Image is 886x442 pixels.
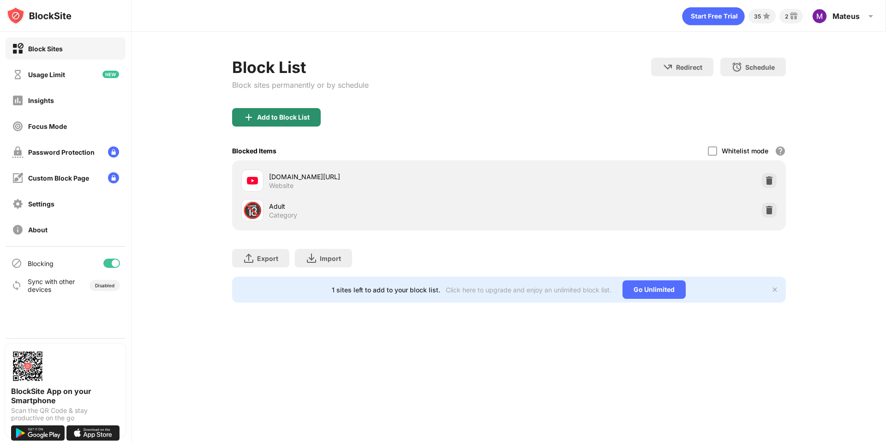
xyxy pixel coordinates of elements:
div: Focus Mode [28,122,67,130]
div: Settings [28,200,54,208]
div: Block sites permanently or by schedule [232,80,369,90]
div: Sync with other devices [28,278,75,293]
img: focus-off.svg [12,121,24,132]
div: Custom Block Page [28,174,89,182]
img: password-protection-off.svg [12,146,24,158]
img: lock-menu.svg [108,146,119,157]
img: reward-small.svg [788,11,799,22]
img: new-icon.svg [102,71,119,78]
img: lock-menu.svg [108,172,119,183]
img: time-usage-off.svg [12,69,24,80]
div: Website [269,182,293,190]
div: Disabled [95,283,114,288]
div: Import [320,254,341,262]
div: Insights [28,97,54,104]
div: BlockSite App on your Smartphone [11,387,120,405]
div: Usage Limit [28,71,65,79]
img: points-small.svg [761,11,772,22]
div: Blocked Items [232,147,276,155]
div: 🔞 [243,201,262,220]
img: favicons [247,175,258,186]
div: Redirect [676,63,702,71]
div: About [28,226,48,234]
img: options-page-qr-code.png [11,350,44,383]
div: Password Protection [28,148,95,156]
div: 1 sites left to add to your block list. [332,286,440,294]
img: insights-off.svg [12,95,24,106]
div: Whitelist mode [722,147,768,155]
div: Add to Block List [257,114,310,121]
div: Scan the QR Code & stay productive on the go [11,407,120,422]
div: [DOMAIN_NAME][URL] [269,172,509,182]
div: Mateus [832,12,860,21]
img: download-on-the-app-store.svg [66,425,120,441]
img: settings-off.svg [12,198,24,210]
img: x-button.svg [771,286,778,293]
div: Blocking [28,260,54,267]
div: animation [682,7,745,25]
img: logo-blocksite.svg [6,6,72,25]
div: Category [269,211,297,219]
div: 2 [785,13,788,20]
img: get-it-on-google-play.svg [11,425,65,441]
div: Block List [232,58,369,77]
img: sync-icon.svg [11,280,22,291]
img: block-on.svg [12,43,24,54]
div: 35 [754,13,761,20]
img: about-off.svg [12,224,24,236]
div: Export [257,254,278,262]
div: Block Sites [28,45,63,53]
img: ACg8ocIdHplPCuUP7d_Z-g5WQ6swXJpcdrrPzrEmLnyflaEwoUN5QQ=s96-c [812,9,827,24]
div: Adult [269,201,509,211]
div: Go Unlimited [623,280,686,299]
img: customize-block-page-off.svg [12,172,24,184]
div: Schedule [745,63,775,71]
img: blocking-icon.svg [11,258,22,269]
div: Click here to upgrade and enjoy an unlimited block list. [446,286,611,294]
